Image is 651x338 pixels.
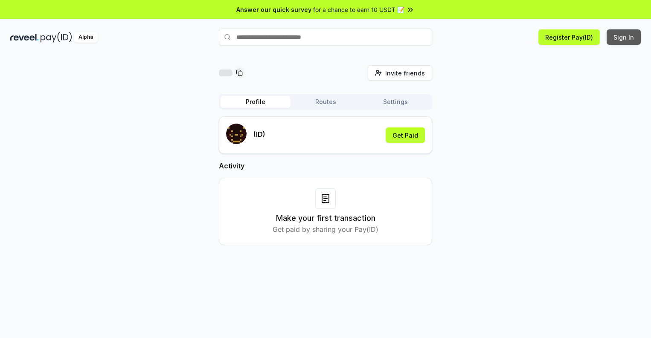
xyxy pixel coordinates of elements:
[253,129,265,139] p: (ID)
[368,65,432,81] button: Invite friends
[236,5,311,14] span: Answer our quick survey
[313,5,404,14] span: for a chance to earn 10 USDT 📝
[291,96,360,108] button: Routes
[276,212,375,224] h3: Make your first transaction
[221,96,291,108] button: Profile
[10,32,39,43] img: reveel_dark
[607,29,641,45] button: Sign In
[386,127,425,143] button: Get Paid
[74,32,98,43] div: Alpha
[385,69,425,78] span: Invite friends
[538,29,600,45] button: Register Pay(ID)
[273,224,378,234] p: Get paid by sharing your Pay(ID)
[360,96,430,108] button: Settings
[219,161,432,171] h2: Activity
[41,32,72,43] img: pay_id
